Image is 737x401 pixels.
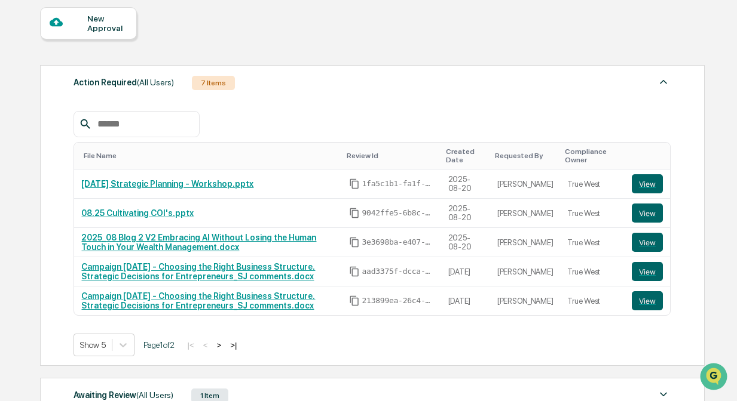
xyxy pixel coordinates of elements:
td: 2025-08-20 [441,228,490,257]
span: 1fa5c1b1-fa1f-4b6c-8f71-a55bb756ddcc [362,179,434,189]
div: Toggle SortBy [446,147,485,164]
div: Toggle SortBy [634,152,665,160]
a: 🖐️Preclearance [7,146,82,167]
a: Campaign [DATE] - Choosing the Right Business Structure. Strategic Decisions for Entrepreneurs_SJ... [81,291,315,310]
a: 🗄️Attestations [82,146,153,167]
button: < [200,340,212,350]
a: Campaign [DATE] - Choosing the Right Business Structure. Strategic Decisions for Entrepreneurs_SJ... [81,262,315,281]
div: 🔎 [12,174,22,184]
button: View [632,291,663,310]
a: [DATE] Strategic Planning - Workshop.pptx [81,179,253,189]
button: View [632,233,663,252]
td: [PERSON_NAME] [490,228,561,257]
input: Clear [31,54,197,67]
span: (All Users) [137,78,174,87]
span: Copy Id [349,295,360,306]
span: aad3375f-dcca-498c-876e-9c24d0f94b18 [362,267,434,276]
div: Toggle SortBy [84,152,337,160]
span: Copy Id [349,208,360,218]
div: Toggle SortBy [347,152,436,160]
span: (All Users) [136,390,173,400]
a: Powered byPylon [84,202,145,211]
div: Action Required [74,75,174,90]
button: View [632,203,663,223]
div: New Approval [87,14,127,33]
p: How can we help? [12,25,218,44]
button: >| [227,340,240,350]
button: View [632,262,663,281]
div: 🗄️ [87,152,96,161]
td: True West [560,169,625,199]
td: 2025-08-20 [441,169,490,199]
button: Start new chat [203,95,218,109]
td: [PERSON_NAME] [490,257,561,286]
span: Copy Id [349,237,360,248]
td: [DATE] [441,286,490,315]
div: We're available if you need us! [41,103,151,113]
span: Page 1 of 2 [143,340,175,350]
span: Data Lookup [24,173,75,185]
td: True West [560,257,625,286]
div: Toggle SortBy [495,152,556,160]
div: 🖐️ [12,152,22,161]
a: 08.25 Cultivating COI's.pptx [81,208,194,218]
td: [PERSON_NAME] [490,199,561,228]
td: [PERSON_NAME] [490,286,561,315]
button: |< [184,340,197,350]
div: Toggle SortBy [565,147,620,164]
td: True West [560,199,625,228]
a: 2025_08 Blog 2 V2 Embracing AI Without Losing the Human Touch in Your Wealth Management.docx [81,233,316,252]
button: > [213,340,225,350]
a: 🔎Data Lookup [7,168,80,190]
button: View [632,174,663,193]
span: Preclearance [24,150,77,162]
span: 9042ffe5-6b8c-41a4-b240-b268eaa6a2fc [362,208,434,218]
td: [DATE] [441,257,490,286]
td: [PERSON_NAME] [490,169,561,199]
div: 7 Items [192,76,235,90]
span: Copy Id [349,266,360,277]
iframe: Open customer support [699,362,731,394]
td: True West [560,228,625,257]
div: Start new chat [41,91,196,103]
img: 1746055101610-c473b297-6a78-478c-a979-82029cc54cd1 [12,91,33,113]
span: 3e3698ba-e407-4cf5-8309-20a6598b84d4 [362,237,434,247]
td: True West [560,286,625,315]
td: 2025-08-20 [441,199,490,228]
img: caret [656,75,671,89]
span: Pylon [119,202,145,211]
span: 213899ea-26c4-466b-a1b1-f0a03719d71a [362,296,434,306]
span: Copy Id [349,178,360,189]
span: Attestations [99,150,148,162]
